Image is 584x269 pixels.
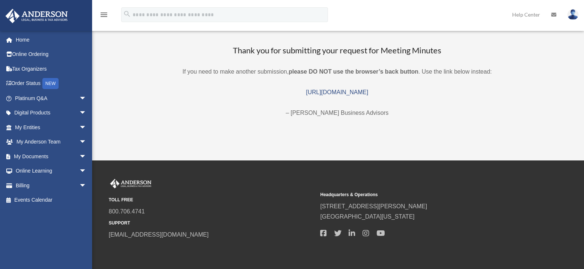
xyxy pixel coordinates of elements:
[320,213,415,220] a: [GEOGRAPHIC_DATA][US_STATE]
[3,9,70,23] img: Anderson Advisors Platinum Portal
[79,91,94,106] span: arrow_drop_down
[109,208,145,215] a: 800.706.4741
[5,61,98,76] a: Tax Organizers
[123,10,131,18] i: search
[306,89,368,95] a: [URL][DOMAIN_NAME]
[5,47,98,62] a: Online Ordering
[5,178,98,193] a: Billingarrow_drop_down
[320,203,427,209] a: [STREET_ADDRESS][PERSON_NAME]
[99,67,575,77] p: If you need to make another submission, . Use the link below instead:
[5,149,98,164] a: My Documentsarrow_drop_down
[288,68,418,75] b: please DO NOT use the browser’s back button
[79,120,94,135] span: arrow_drop_down
[79,106,94,121] span: arrow_drop_down
[79,164,94,179] span: arrow_drop_down
[79,178,94,193] span: arrow_drop_down
[109,196,315,204] small: TOLL FREE
[109,231,209,238] a: [EMAIL_ADDRESS][DOMAIN_NAME]
[5,91,98,106] a: Platinum Q&Aarrow_drop_down
[79,135,94,150] span: arrow_drop_down
[109,179,153,188] img: Anderson Advisors Platinum Portal
[5,193,98,208] a: Events Calendar
[99,10,108,19] i: menu
[320,191,527,199] small: Headquarters & Operations
[99,108,575,118] p: – [PERSON_NAME] Business Advisors
[567,9,578,20] img: User Pic
[42,78,59,89] div: NEW
[99,13,108,19] a: menu
[5,106,98,120] a: Digital Productsarrow_drop_down
[5,120,98,135] a: My Entitiesarrow_drop_down
[5,164,98,178] a: Online Learningarrow_drop_down
[5,32,98,47] a: Home
[109,219,315,227] small: SUPPORT
[99,45,575,56] h3: Thank you for submitting your request for Meeting Minutes
[5,135,98,149] a: My Anderson Teamarrow_drop_down
[79,149,94,164] span: arrow_drop_down
[5,76,98,91] a: Order StatusNEW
